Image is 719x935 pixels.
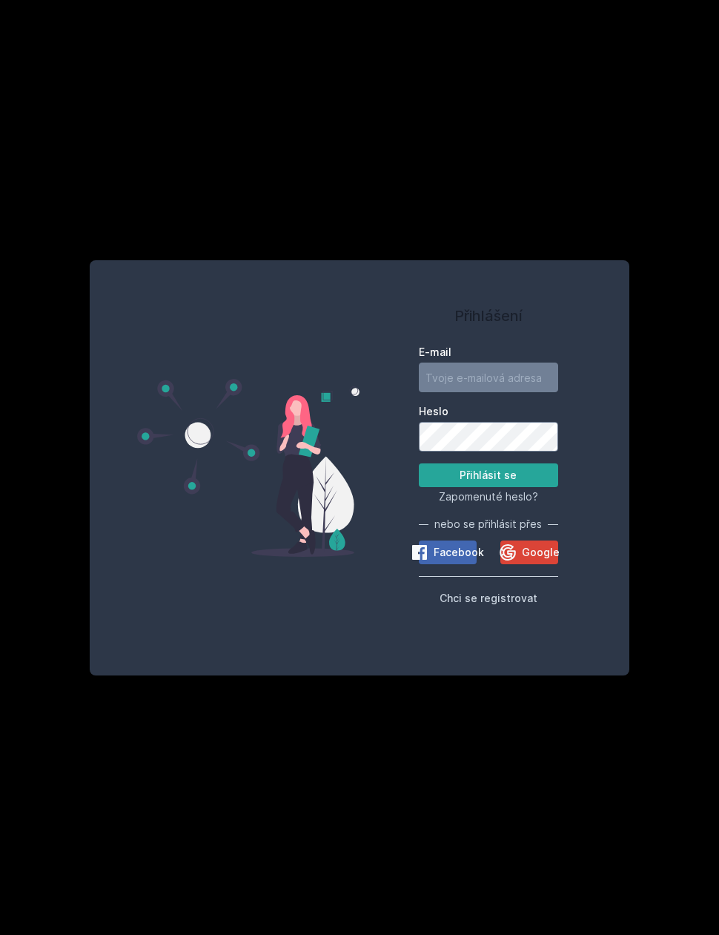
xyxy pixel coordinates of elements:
[419,363,558,392] input: Tvoje e-mailová adresa
[500,541,558,564] button: Google
[522,545,560,560] span: Google
[419,541,477,564] button: Facebook
[419,345,558,360] label: E-mail
[439,490,538,503] span: Zapomenuté heslo?
[419,463,558,487] button: Přihlásit se
[419,305,558,327] h1: Přihlášení
[440,592,537,604] span: Chci se registrovat
[419,404,558,419] label: Heslo
[434,517,542,532] span: nebo se přihlásit přes
[440,589,537,607] button: Chci se registrovat
[434,545,484,560] span: Facebook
